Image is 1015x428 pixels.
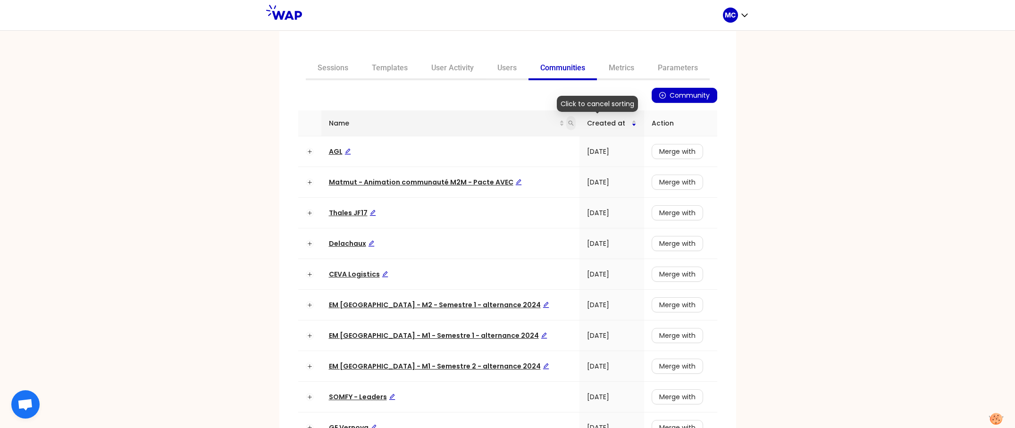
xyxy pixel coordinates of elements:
button: plus-circleCommunity [652,88,717,103]
button: Expand row [306,332,313,339]
button: Merge with [652,359,703,374]
button: Expand row [306,178,313,186]
button: Expand row [306,240,313,247]
span: Merge with [659,330,696,341]
span: EM [GEOGRAPHIC_DATA] - M1 - Semestre 1 - alternance 2024 [329,331,547,340]
button: Merge with [652,389,703,404]
span: Merge with [659,300,696,310]
span: AGL [329,147,351,156]
td: [DATE] [579,320,644,351]
span: plus-circle [659,92,666,100]
span: edit [369,210,376,216]
button: Merge with [652,205,703,220]
span: Thales JF17 [329,208,376,218]
div: Edit [389,392,395,402]
button: MC [723,8,749,23]
button: Merge with [652,175,703,190]
span: EM [GEOGRAPHIC_DATA] - M1 - Semestre 2 - alternance 2024 [329,361,549,371]
div: Edit [368,238,375,249]
button: Expand row [306,209,313,217]
span: Merge with [659,392,696,402]
a: CEVA LogisticsEdit [329,269,388,279]
button: Expand row [306,393,313,401]
a: Sessions [306,58,360,80]
a: SOMFY - LeadersEdit [329,392,395,402]
button: Merge with [652,297,703,312]
div: Edit [515,177,522,187]
span: Name [329,118,560,128]
div: Edit [344,146,351,157]
a: Templates [360,58,419,80]
div: Edit [543,361,549,371]
span: Merge with [659,146,696,157]
a: AGLEdit [329,147,351,156]
span: edit [515,179,522,185]
span: edit [541,332,547,339]
button: Merge with [652,144,703,159]
span: edit [389,394,395,400]
td: [DATE] [579,167,644,198]
button: Expand row [306,301,313,309]
a: Matmut - Animation communauté M2M - Pacte AVECEdit [329,177,522,187]
span: Merge with [659,177,696,187]
div: Edit [369,208,376,218]
div: Edit [543,300,549,310]
td: [DATE] [579,382,644,412]
span: edit [368,240,375,247]
a: EM [GEOGRAPHIC_DATA] - M1 - Semestre 2 - alternance 2024Edit [329,361,549,371]
span: Created at [587,118,631,128]
span: Delachaux [329,239,375,248]
a: DelachauxEdit [329,239,375,248]
a: EM [GEOGRAPHIC_DATA] - M2 - Semestre 1 - alternance 2024Edit [329,300,549,310]
a: Thales JF17Edit [329,208,376,218]
span: search [568,120,574,126]
div: Ouvrir le chat [11,390,40,419]
td: [DATE] [579,259,644,290]
div: Edit [541,330,547,341]
td: [DATE] [579,136,644,167]
td: [DATE] [579,290,644,320]
span: search [566,116,576,130]
th: Action [644,110,717,136]
button: Expand row [306,148,313,155]
span: Merge with [659,269,696,279]
td: [DATE] [579,198,644,228]
button: Merge with [652,236,703,251]
span: Merge with [659,361,696,371]
a: User Activity [419,58,486,80]
span: Community [670,90,710,101]
span: Merge with [659,208,696,218]
button: Merge with [652,267,703,282]
td: [DATE] [579,228,644,259]
a: Users [486,58,528,80]
p: MC [725,10,736,20]
span: edit [543,302,549,308]
button: Expand row [306,362,313,370]
button: Expand row [306,270,313,278]
td: [DATE] [579,351,644,382]
span: CEVA Logistics [329,269,388,279]
button: Merge with [652,328,703,343]
div: Edit [382,269,388,279]
span: Merge with [659,238,696,249]
span: EM [GEOGRAPHIC_DATA] - M2 - Semestre 1 - alternance 2024 [329,300,549,310]
a: Communities [528,58,597,80]
span: Matmut - Animation communauté M2M - Pacte AVEC [329,177,522,187]
span: SOMFY - Leaders [329,392,395,402]
span: edit [344,148,351,155]
a: Metrics [597,58,646,80]
span: edit [543,363,549,369]
a: EM [GEOGRAPHIC_DATA] - M1 - Semestre 1 - alternance 2024Edit [329,331,547,340]
span: edit [382,271,388,277]
a: Parameters [646,58,710,80]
